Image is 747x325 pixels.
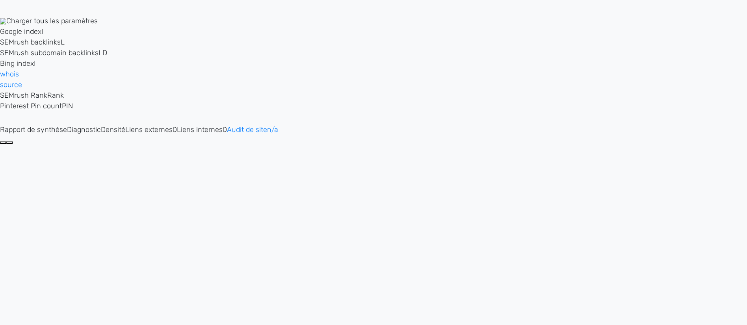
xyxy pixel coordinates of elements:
span: L [61,38,65,46]
span: LD [98,48,107,57]
a: Audit de siten/a [227,125,278,134]
span: I [41,27,43,36]
span: Rank [47,91,64,100]
button: Configurer le panneau [6,141,13,144]
span: Charger tous les paramètres [6,17,98,25]
span: Liens externes [125,125,173,134]
span: 0 [223,125,227,134]
span: Diagnostic [67,125,101,134]
span: I [34,59,36,68]
span: PIN [62,102,73,110]
span: n/a [267,125,278,134]
span: Liens internes [177,125,223,134]
span: 0 [173,125,177,134]
span: Audit de site [227,125,267,134]
span: Densité [101,125,125,134]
